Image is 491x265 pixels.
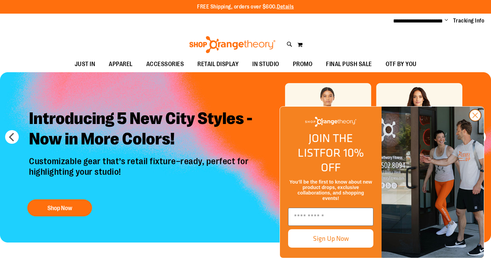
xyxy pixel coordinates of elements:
p: FREE Shipping, orders over $600. [197,3,294,11]
img: Shop Orangetheory [188,36,277,53]
img: Shop Orangetheory [305,117,356,127]
button: Account menu [445,17,448,24]
a: RETAIL DISPLAY [191,57,245,72]
div: FLYOUT Form [273,99,491,265]
a: Details [277,4,294,10]
span: RETAIL DISPLAY [197,57,239,72]
span: FINAL PUSH SALE [326,57,372,72]
button: Sign Up Now [288,229,373,248]
span: OTF BY YOU [386,57,417,72]
button: prev [5,130,19,144]
span: You’ll be the first to know about new product drops, exclusive collaborations, and shopping events! [289,179,372,201]
span: APPAREL [109,57,133,72]
img: Shop Orangtheory [382,107,484,258]
span: PROMO [293,57,313,72]
span: JOIN THE LIST [298,129,353,161]
a: Introducing 5 New City Styles -Now in More Colors! Customizable gear that’s retail fixture–ready,... [24,103,269,220]
a: Tracking Info [453,17,485,25]
span: JUST IN [75,57,95,72]
span: ACCESSORIES [146,57,184,72]
a: IN STUDIO [245,57,286,72]
p: Customizable gear that’s retail fixture–ready, perfect for highlighting your studio! [24,156,269,192]
a: PROMO [286,57,319,72]
h2: Introducing 5 New City Styles - Now in More Colors! [24,103,269,156]
button: Shop Now [27,200,92,217]
a: ACCESSORIES [139,57,191,72]
input: Enter email [288,208,373,226]
a: OTF BY YOU [379,57,423,72]
span: IN STUDIO [252,57,279,72]
a: JUST IN [68,57,102,72]
span: FOR 10% OFF [319,144,364,176]
a: FINAL PUSH SALE [319,57,379,72]
button: Close dialog [469,109,481,122]
a: APPAREL [102,57,139,72]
